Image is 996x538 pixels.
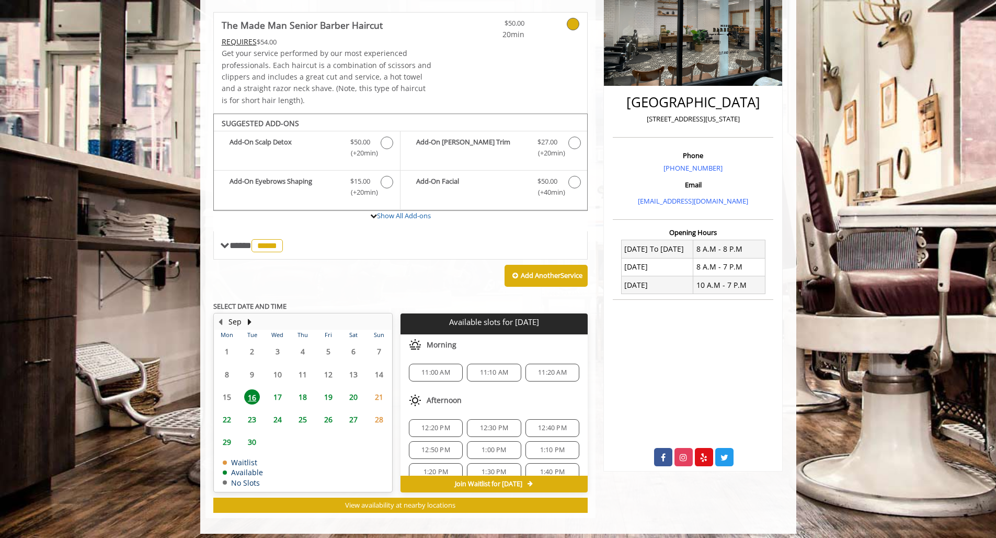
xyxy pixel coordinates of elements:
[214,408,239,431] td: Select day22
[525,463,579,481] div: 1:40 PM
[482,446,506,454] span: 1:00 PM
[463,13,524,40] a: $50.00
[219,412,235,427] span: 22
[663,163,723,173] a: [PHONE_NUMBER]
[532,148,563,159] span: (+20min )
[219,176,395,200] label: Add-On Eyebrows Shaping
[421,446,450,454] span: 12:50 PM
[505,265,588,287] button: Add AnotherService
[427,341,456,349] span: Morning
[214,431,239,453] td: Select day29
[409,394,421,407] img: afternoon slots
[219,434,235,450] span: 29
[315,386,340,408] td: Select day19
[230,137,340,159] b: Add-On Scalp Detox
[409,364,463,382] div: 11:00 AM
[290,386,315,408] td: Select day18
[341,386,366,408] td: Select day20
[615,152,771,159] h3: Phone
[222,118,299,128] b: SUGGESTED ADD-ONS
[222,37,257,47] span: This service needs some Advance to be paid before we block your appointment
[427,396,462,405] span: Afternoon
[265,386,290,408] td: Select day17
[223,468,263,476] td: Available
[615,114,771,125] p: [STREET_ADDRESS][US_STATE]
[265,330,290,340] th: Wed
[246,316,254,328] button: Next Month
[345,500,455,510] span: View availability at nearby locations
[239,386,265,408] td: Select day16
[223,458,263,466] td: Waitlist
[346,412,361,427] span: 27
[377,211,431,220] a: Show All Add-ons
[416,137,527,159] b: Add-On [PERSON_NAME] Trim
[693,276,765,294] td: 10 A.M - 7 P.M
[525,364,579,382] div: 11:20 AM
[230,176,340,198] b: Add-On Eyebrows Shaping
[540,468,565,476] span: 1:40 PM
[239,408,265,431] td: Select day23
[409,419,463,437] div: 12:20 PM
[214,330,239,340] th: Mon
[455,480,522,488] span: Join Waitlist for [DATE]
[525,441,579,459] div: 1:10 PM
[467,364,521,382] div: 11:10 AM
[615,181,771,188] h3: Email
[521,271,582,280] b: Add Another Service
[295,389,311,405] span: 18
[409,463,463,481] div: 1:20 PM
[480,424,509,432] span: 12:30 PM
[290,330,315,340] th: Thu
[270,389,285,405] span: 17
[409,339,421,351] img: morning slots
[409,441,463,459] div: 12:50 PM
[421,424,450,432] span: 12:20 PM
[223,479,263,487] td: No Slots
[320,389,336,405] span: 19
[525,419,579,437] div: 12:40 PM
[341,330,366,340] th: Sat
[537,137,557,148] span: $27.00
[540,446,565,454] span: 1:10 PM
[467,463,521,481] div: 1:30 PM
[270,412,285,427] span: 24
[463,29,524,40] span: 20min
[213,498,588,513] button: View availability at nearby locations
[366,330,392,340] th: Sun
[423,468,448,476] span: 1:20 PM
[216,316,225,328] button: Previous Month
[315,408,340,431] td: Select day26
[693,240,765,258] td: 8 A.M - 8 P.M
[371,389,387,405] span: 21
[213,301,287,311] b: SELECT DATE AND TIME
[406,137,582,161] label: Add-On Beard Trim
[244,389,260,405] span: 16
[421,368,450,377] span: 11:00 AM
[244,434,260,450] span: 30
[345,148,375,159] span: (+20min )
[222,18,383,32] b: The Made Man Senior Barber Haircut
[222,36,432,48] div: $54.00
[693,258,765,276] td: 8 A.M - 7 P.M
[638,196,748,206] a: [EMAIL_ADDRESS][DOMAIN_NAME]
[467,419,521,437] div: 12:30 PM
[621,276,693,294] td: [DATE]
[405,318,583,327] p: Available slots for [DATE]
[538,424,567,432] span: 12:40 PM
[532,187,563,198] span: (+40min )
[621,258,693,276] td: [DATE]
[371,412,387,427] span: 28
[350,137,370,148] span: $50.00
[538,368,567,377] span: 11:20 AM
[315,330,340,340] th: Fri
[615,95,771,110] h2: [GEOGRAPHIC_DATA]
[295,412,311,427] span: 25
[239,431,265,453] td: Select day30
[219,137,395,161] label: Add-On Scalp Detox
[406,176,582,200] label: Add-On Facial
[366,386,392,408] td: Select day21
[320,412,336,427] span: 26
[341,408,366,431] td: Select day27
[244,412,260,427] span: 23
